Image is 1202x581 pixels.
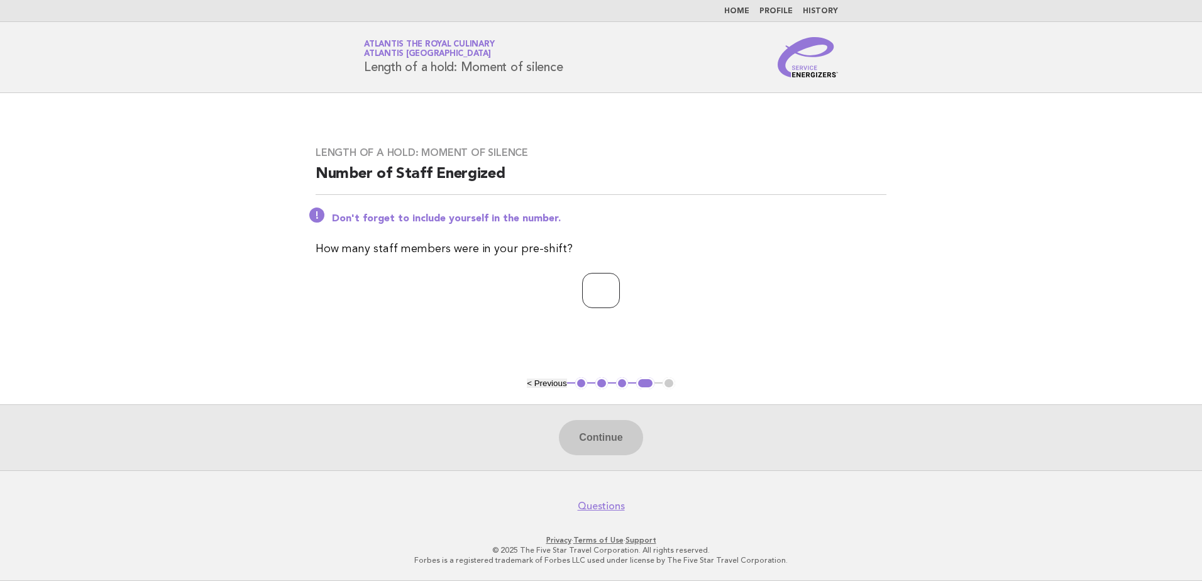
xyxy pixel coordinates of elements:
[216,535,986,545] p: · ·
[316,164,886,195] h2: Number of Staff Energized
[626,536,656,545] a: Support
[332,213,886,225] p: Don't forget to include yourself in the number.
[759,8,793,15] a: Profile
[216,545,986,555] p: © 2025 The Five Star Travel Corporation. All rights reserved.
[527,379,566,388] button: < Previous
[316,240,886,258] p: How many staff members were in your pre-shift?
[216,555,986,565] p: Forbes is a registered trademark of Forbes LLC used under license by The Five Star Travel Corpora...
[364,50,491,58] span: Atlantis [GEOGRAPHIC_DATA]
[636,377,654,390] button: 4
[616,377,629,390] button: 3
[573,536,624,545] a: Terms of Use
[778,37,838,77] img: Service Energizers
[546,536,571,545] a: Privacy
[578,500,625,512] a: Questions
[364,41,563,74] h1: Length of a hold: Moment of silence
[724,8,749,15] a: Home
[575,377,588,390] button: 1
[595,377,608,390] button: 2
[803,8,838,15] a: History
[316,147,886,159] h3: Length of a hold: Moment of silence
[364,40,494,58] a: Atlantis the Royal CulinaryAtlantis [GEOGRAPHIC_DATA]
